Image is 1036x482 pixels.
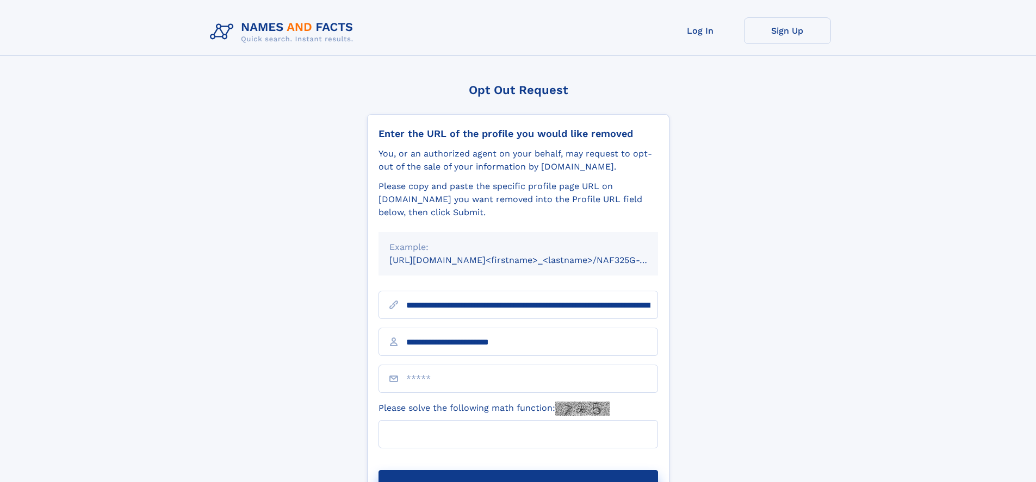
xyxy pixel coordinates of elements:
[367,83,669,97] div: Opt Out Request
[379,128,658,140] div: Enter the URL of the profile you would like removed
[379,147,658,173] div: You, or an authorized agent on your behalf, may request to opt-out of the sale of your informatio...
[389,255,679,265] small: [URL][DOMAIN_NAME]<firstname>_<lastname>/NAF325G-xxxxxxxx
[379,180,658,219] div: Please copy and paste the specific profile page URL on [DOMAIN_NAME] you want removed into the Pr...
[206,17,362,47] img: Logo Names and Facts
[744,17,831,44] a: Sign Up
[657,17,744,44] a: Log In
[389,241,647,254] div: Example:
[379,402,610,416] label: Please solve the following math function:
